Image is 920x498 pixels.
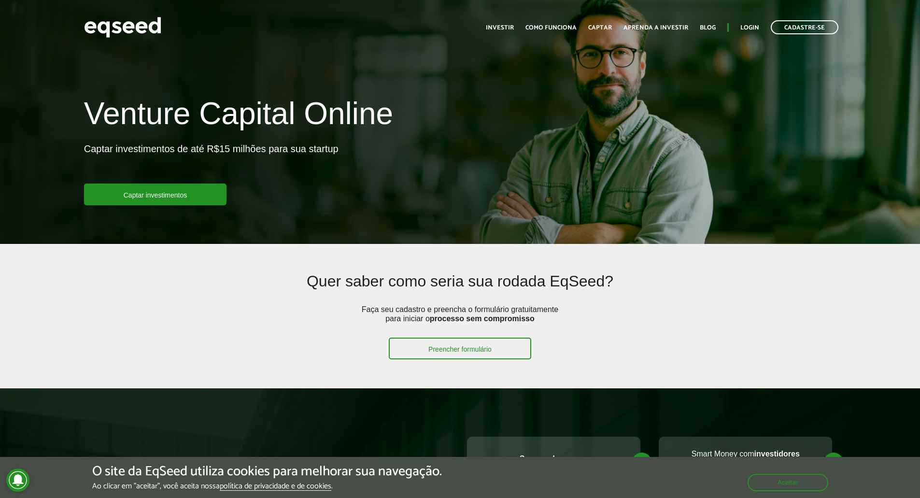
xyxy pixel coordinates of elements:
h1: Venture Capital Online [84,97,393,135]
p: Ao clicar em "aceitar", você aceita nossa . [92,482,442,491]
p: nas negociações [477,454,631,472]
a: Captar [588,25,612,31]
a: Cadastre-se [771,20,838,34]
a: Investir [486,25,514,31]
a: política de privacidade e de cookies [220,483,331,491]
p: Captar investimentos de até R$15 milhões para sua startup [84,143,339,184]
h5: O site da EqSeed utiliza cookies para melhorar sua navegação. [92,464,442,479]
a: Blog [700,25,716,31]
p: Faça seu cadastro e preencha o formulário gratuitamente para iniciar o [358,305,561,338]
a: Preencher formulário [389,338,531,359]
a: Como funciona [525,25,577,31]
button: Aceitar [748,474,828,491]
a: Captar investimentos [84,184,227,205]
img: EqSeed [84,14,161,40]
p: Smart Money com e executivos de grandes empresas [668,449,822,477]
a: Login [740,25,759,31]
strong: investidores qualificados [681,450,799,467]
h2: Quer saber como seria sua rodada EqSeed? [160,273,759,304]
strong: Sem perder meses [520,455,588,463]
a: Aprenda a investir [623,25,688,31]
strong: processo sem compromisso [430,314,535,323]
